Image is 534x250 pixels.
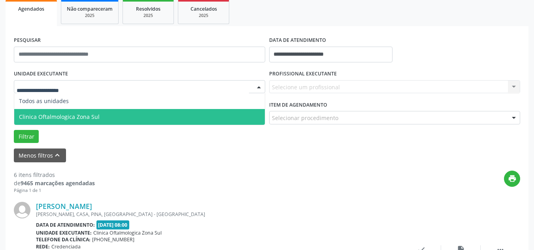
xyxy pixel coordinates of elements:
[19,113,100,120] span: Clinica Oftalmologica Zona Sul
[18,6,44,12] span: Agendados
[184,13,223,19] div: 2025
[14,187,95,194] div: Página 1 de 1
[136,6,160,12] span: Resolvidos
[92,236,134,243] span: [PHONE_NUMBER]
[21,179,95,187] strong: 9465 marcações agendadas
[14,179,95,187] div: de
[14,130,39,143] button: Filtrar
[14,34,41,47] label: PESQUISAR
[93,229,162,236] span: Clinica Oftalmologica Zona Sul
[269,68,337,80] label: PROFISSIONAL EXECUTANTE
[14,171,95,179] div: 6 itens filtrados
[272,114,338,122] span: Selecionar procedimento
[67,6,113,12] span: Não compareceram
[51,243,81,250] span: Credenciada
[36,229,92,236] b: Unidade executante:
[36,222,95,228] b: Data de atendimento:
[36,236,91,243] b: Telefone da clínica:
[67,13,113,19] div: 2025
[269,34,326,47] label: DATA DE ATENDIMENTO
[508,174,517,183] i: print
[191,6,217,12] span: Cancelados
[53,151,62,160] i: keyboard_arrow_up
[96,220,130,229] span: [DATE] 08:00
[269,99,327,111] label: Item de agendamento
[14,68,68,80] label: UNIDADE EXECUTANTE
[36,243,50,250] b: Rede:
[504,171,520,187] button: print
[36,211,402,218] div: [PERSON_NAME], CASA, PINA, [GEOGRAPHIC_DATA] - [GEOGRAPHIC_DATA]
[36,202,92,211] a: [PERSON_NAME]
[128,13,168,19] div: 2025
[14,202,30,218] img: img
[19,97,69,105] span: Todos as unidades
[14,148,66,162] button: Menos filtroskeyboard_arrow_up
